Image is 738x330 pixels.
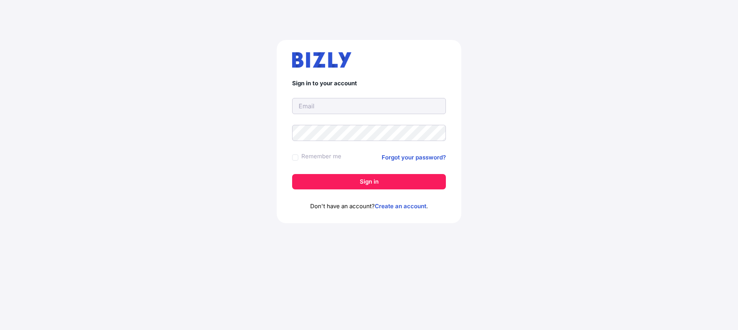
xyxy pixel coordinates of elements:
a: Forgot your password? [382,153,446,162]
a: Create an account [375,202,426,210]
input: Email [292,98,446,114]
p: Don't have an account? . [292,202,446,211]
button: Sign in [292,174,446,189]
h4: Sign in to your account [292,80,446,87]
img: bizly_logo.svg [292,52,351,68]
label: Remember me [301,152,341,161]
